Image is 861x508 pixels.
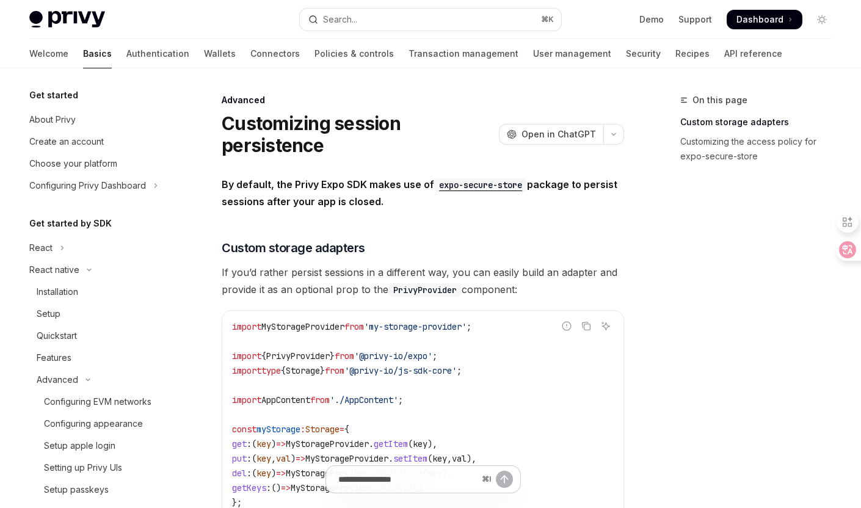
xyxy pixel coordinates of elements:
[388,283,462,297] code: PrivyProvider
[323,12,357,27] div: Search...
[256,438,271,449] span: key
[256,424,300,435] span: myStorage
[409,39,518,68] a: Transaction management
[44,416,143,431] div: Configuring appearance
[271,438,276,449] span: )
[37,350,71,365] div: Features
[252,453,256,464] span: (
[354,350,432,361] span: '@privy-io/expo'
[344,365,457,376] span: '@privy-io/js-sdk-core'
[232,365,261,376] span: import
[20,281,176,303] a: Installation
[232,438,247,449] span: get
[330,350,335,361] span: }
[44,482,109,497] div: Setup passkeys
[83,39,112,68] a: Basics
[314,39,394,68] a: Policies & controls
[20,457,176,479] a: Setting up Privy UIs
[305,424,340,435] span: Storage
[232,321,261,332] span: import
[320,365,325,376] span: }
[29,112,76,127] div: About Privy
[434,178,527,191] a: expo-secure-store
[727,10,802,29] a: Dashboard
[261,350,266,361] span: {
[338,466,477,493] input: Ask a question...
[344,321,364,332] span: from
[812,10,832,29] button: Toggle dark mode
[232,394,261,405] span: import
[291,453,296,464] span: )
[222,239,365,256] span: Custom storage adapters
[20,175,176,197] button: Toggle Configuring Privy Dashboard section
[457,365,462,376] span: ;
[37,307,60,321] div: Setup
[29,134,104,149] div: Create an account
[256,453,271,464] span: key
[369,438,374,449] span: .
[724,39,782,68] a: API reference
[340,424,344,435] span: =
[20,237,176,259] button: Toggle React section
[29,216,112,231] h5: Get started by SDK
[29,263,79,277] div: React native
[499,124,603,145] button: Open in ChatGPT
[37,285,78,299] div: Installation
[222,178,617,208] strong: By default, the Privy Expo SDK makes use of package to persist sessions after your app is closed.
[20,413,176,435] a: Configuring appearance
[232,350,261,361] span: import
[675,39,710,68] a: Recipes
[413,438,427,449] span: key
[305,453,388,464] span: MyStorageProvider
[325,365,344,376] span: from
[44,460,122,475] div: Setting up Privy UIs
[388,453,393,464] span: .
[20,153,176,175] a: Choose your platform
[20,131,176,153] a: Create an account
[452,453,467,464] span: val
[447,453,452,464] span: ,
[680,112,841,132] a: Custom storage adapters
[541,15,554,24] span: ⌘ K
[408,438,413,449] span: (
[29,241,53,255] div: React
[20,369,176,391] button: Toggle Advanced section
[261,365,281,376] span: type
[578,318,594,334] button: Copy the contents from the code block
[678,13,712,26] a: Support
[432,453,447,464] span: key
[427,438,437,449] span: ),
[286,438,369,449] span: MyStorageProvider
[496,471,513,488] button: Send message
[300,424,305,435] span: :
[44,438,115,453] div: Setup apple login
[427,453,432,464] span: (
[692,93,747,107] span: On this page
[467,321,471,332] span: ;
[29,39,68,68] a: Welcome
[296,453,305,464] span: =>
[330,394,398,405] span: './AppContent'
[20,303,176,325] a: Setup
[222,94,624,106] div: Advanced
[44,394,151,409] div: Configuring EVM networks
[364,321,467,332] span: 'my-storage-provider'
[232,424,256,435] span: const
[222,264,624,298] span: If you’d rather persist sessions in a different way, you can easily build an adapter and provide ...
[276,438,286,449] span: =>
[29,88,78,103] h5: Get started
[533,39,611,68] a: User management
[559,318,575,334] button: Report incorrect code
[639,13,664,26] a: Demo
[261,321,344,332] span: MyStorageProvider
[20,325,176,347] a: Quickstart
[393,453,427,464] span: setItem
[250,39,300,68] a: Connectors
[20,391,176,413] a: Configuring EVM networks
[344,424,349,435] span: {
[20,347,176,369] a: Features
[736,13,783,26] span: Dashboard
[300,9,561,31] button: Open search
[335,350,354,361] span: from
[434,178,527,192] code: expo-secure-store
